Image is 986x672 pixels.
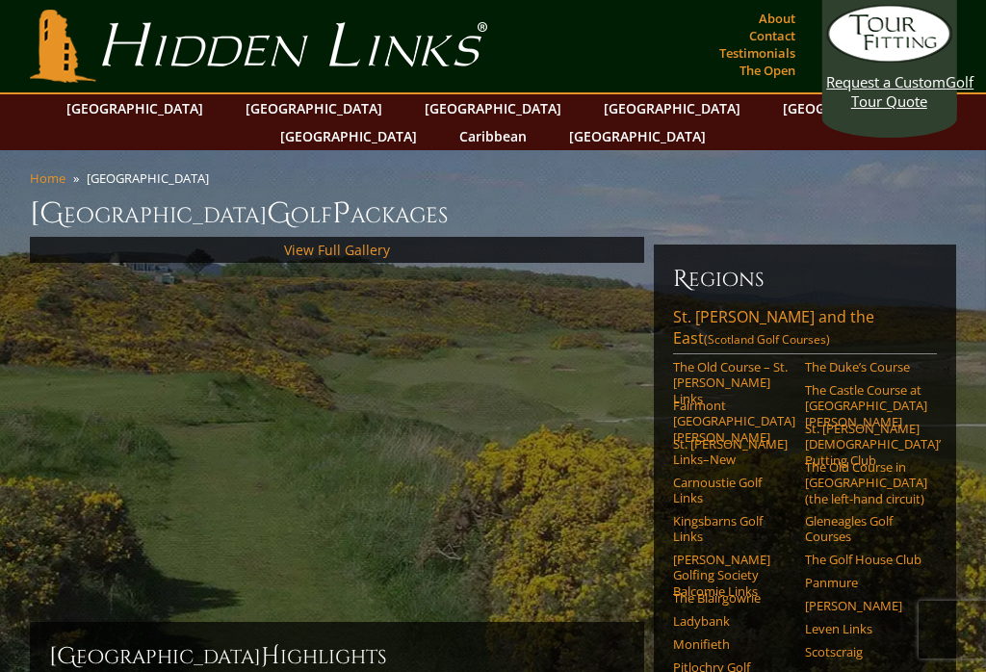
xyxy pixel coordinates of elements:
a: [GEOGRAPHIC_DATA] [594,94,750,122]
h1: [GEOGRAPHIC_DATA] olf ackages [30,194,957,233]
a: Scotscraig [805,644,924,659]
span: (Scotland Golf Courses) [704,331,830,348]
a: [PERSON_NAME] [805,598,924,613]
a: [GEOGRAPHIC_DATA] [415,94,571,122]
a: Testimonials [714,39,800,66]
a: The Old Course in [GEOGRAPHIC_DATA] (the left-hand circuit) [805,459,924,506]
a: Panmure [805,575,924,590]
a: [GEOGRAPHIC_DATA] [271,122,427,150]
h6: Regions [673,264,937,295]
a: Home [30,169,65,187]
a: Caribbean [450,122,536,150]
a: Leven Links [805,621,924,636]
a: The Old Course – St. [PERSON_NAME] Links [673,359,792,406]
a: [GEOGRAPHIC_DATA] [559,122,715,150]
a: St. [PERSON_NAME] [DEMOGRAPHIC_DATA]’ Putting Club [805,421,924,468]
a: Kingsbarns Golf Links [673,513,792,545]
a: St. [PERSON_NAME] Links–New [673,436,792,468]
li: [GEOGRAPHIC_DATA] [87,169,217,187]
a: Ladybank [673,613,792,629]
a: The Golf House Club [805,552,924,567]
a: The Blairgowrie [673,590,792,606]
span: H [261,641,280,672]
a: [PERSON_NAME] Golfing Society Balcomie Links [673,552,792,599]
a: [GEOGRAPHIC_DATA] [236,94,392,122]
a: The Duke’s Course [805,359,924,375]
span: G [267,194,291,233]
a: Fairmont [GEOGRAPHIC_DATA][PERSON_NAME] [673,398,792,445]
a: [GEOGRAPHIC_DATA] [57,94,213,122]
a: Contact [744,22,800,49]
a: Gleneagles Golf Courses [805,513,924,545]
a: St. [PERSON_NAME] and the East(Scotland Golf Courses) [673,306,937,354]
a: The Open [735,57,800,84]
a: Request a CustomGolf Tour Quote [826,5,951,111]
a: [GEOGRAPHIC_DATA] [773,94,929,122]
a: The Castle Course at [GEOGRAPHIC_DATA][PERSON_NAME] [805,382,924,429]
a: Carnoustie Golf Links [673,475,792,506]
span: Request a Custom [826,72,946,91]
a: View Full Gallery [284,241,390,259]
a: Monifieth [673,636,792,652]
h2: [GEOGRAPHIC_DATA] ighlights [49,641,625,672]
span: P [332,194,350,233]
a: About [754,5,800,32]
